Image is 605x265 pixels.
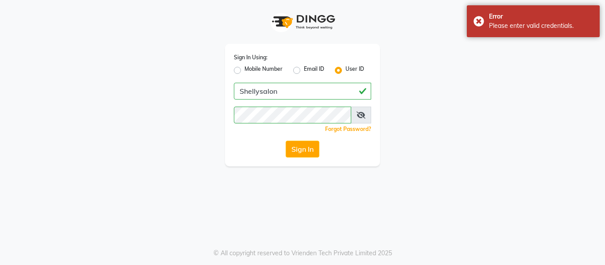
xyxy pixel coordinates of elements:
a: Forgot Password? [325,126,371,132]
label: Email ID [304,65,324,76]
label: Mobile Number [244,65,283,76]
label: Sign In Using: [234,54,268,61]
button: Sign In [286,141,319,157]
input: Username [234,107,351,123]
input: Username [234,83,371,100]
div: Please enter valid credentials. [489,21,593,31]
img: logo1.svg [267,9,338,35]
div: Error [489,12,593,21]
label: User ID [345,65,364,76]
